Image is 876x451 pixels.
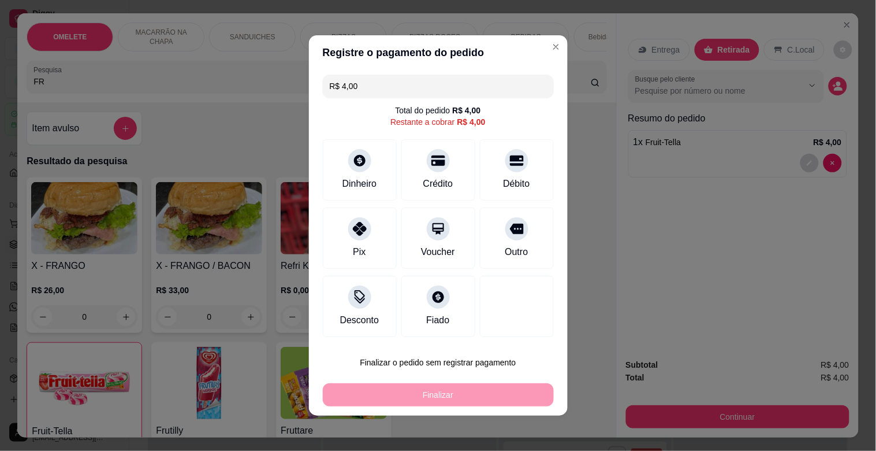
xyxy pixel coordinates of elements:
[330,75,547,98] input: Ex.: hambúrguer de cordeiro
[395,105,480,116] div: Total do pedido
[340,313,379,327] div: Desconto
[421,245,455,259] div: Voucher
[423,177,453,191] div: Crédito
[323,351,554,374] button: Finalizar o pedido sem registrar pagamento
[505,245,528,259] div: Outro
[353,245,366,259] div: Pix
[309,35,568,70] header: Registre o pagamento do pedido
[503,177,530,191] div: Débito
[457,116,486,128] div: R$ 4,00
[342,177,377,191] div: Dinheiro
[547,38,565,56] button: Close
[390,116,485,128] div: Restante a cobrar
[452,105,480,116] div: R$ 4,00
[426,313,449,327] div: Fiado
